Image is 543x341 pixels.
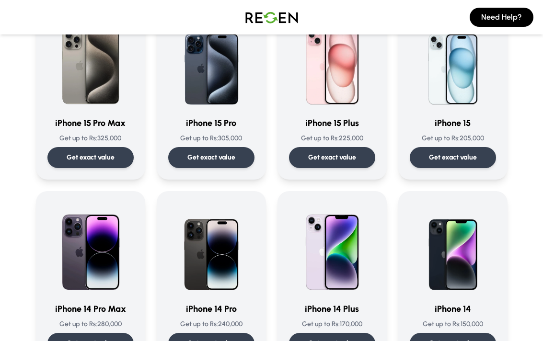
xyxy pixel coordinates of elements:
p: Get up to Rs: 170,000 [289,319,375,329]
button: Need Help? [470,8,533,27]
p: Get exact value [429,153,477,162]
h3: iPhone 14 Pro [168,302,254,316]
img: iPhone 15 Pro [168,17,254,109]
h3: iPhone 15 Plus [289,116,375,130]
img: iPhone 14 Pro Max [47,203,134,295]
h3: iPhone 15 Pro Max [47,116,134,130]
h3: iPhone 15 Pro [168,116,254,130]
img: Logo [238,4,305,31]
h3: iPhone 14 Pro Max [47,302,134,316]
p: Get up to Rs: 305,000 [168,134,254,143]
img: iPhone 15 Pro Max [47,17,134,109]
p: Get up to Rs: 150,000 [410,319,496,329]
h3: iPhone 15 [410,116,496,130]
img: iPhone 14 [410,203,496,295]
img: iPhone 15 [410,17,496,109]
p: Get up to Rs: 325,000 [47,134,134,143]
img: iPhone 15 Plus [289,17,375,109]
img: iPhone 14 Pro [168,203,254,295]
p: Get up to Rs: 205,000 [410,134,496,143]
p: Get up to Rs: 240,000 [168,319,254,329]
h3: iPhone 14 [410,302,496,316]
p: Get up to Rs: 225,000 [289,134,375,143]
p: Get exact value [187,153,235,162]
p: Get up to Rs: 280,000 [47,319,134,329]
h3: iPhone 14 Plus [289,302,375,316]
p: Get exact value [67,153,115,162]
img: iPhone 14 Plus [289,203,375,295]
p: Get exact value [308,153,356,162]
